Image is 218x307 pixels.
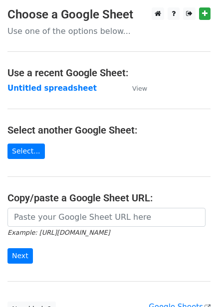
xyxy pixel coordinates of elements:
p: Use one of the options below... [7,26,211,36]
h4: Select another Google Sheet: [7,124,211,136]
h3: Choose a Google Sheet [7,7,211,22]
small: Example: [URL][DOMAIN_NAME] [7,229,110,236]
h4: Use a recent Google Sheet: [7,67,211,79]
a: View [122,84,147,93]
a: Select... [7,144,45,159]
input: Next [7,248,33,264]
input: Paste your Google Sheet URL here [7,208,206,227]
h4: Copy/paste a Google Sheet URL: [7,192,211,204]
small: View [132,85,147,92]
a: Untitled spreadsheet [7,84,97,93]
